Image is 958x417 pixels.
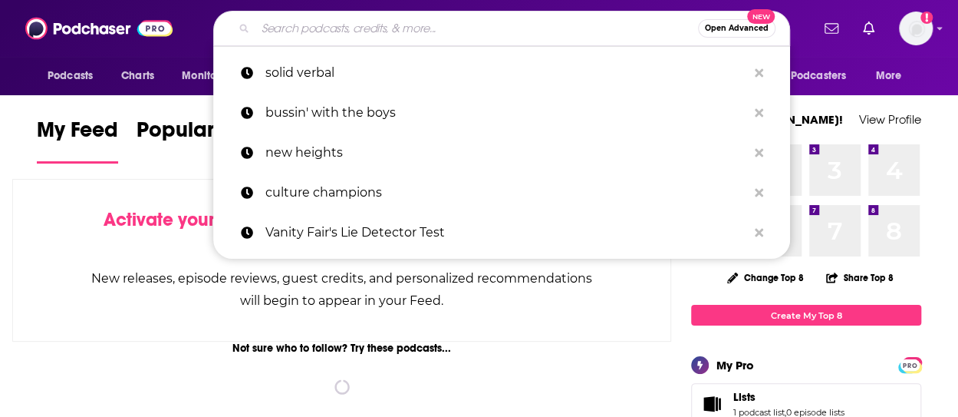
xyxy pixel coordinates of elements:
[37,61,113,91] button: open menu
[265,93,747,133] p: bussin' with the boys
[255,16,698,41] input: Search podcasts, credits, & more...
[899,12,933,45] span: Logged in as khileman
[90,267,594,312] div: New releases, episode reviews, guest credits, and personalized recommendations will begin to appe...
[920,12,933,24] svg: Add a profile image
[265,213,747,253] p: Vanity Fair's Lie Detector Test
[718,268,813,287] button: Change Top 8
[859,112,921,127] a: View Profile
[818,15,844,41] a: Show notifications dropdown
[213,213,790,253] a: Vanity Fair's Lie Detector Test
[182,65,236,87] span: Monitoring
[265,53,747,93] p: solid verbal
[213,11,790,46] div: Search podcasts, credits, & more...
[772,65,846,87] span: For Podcasters
[705,25,769,32] span: Open Advanced
[12,342,671,355] div: Not sure who to follow? Try these podcasts...
[137,117,267,164] a: Popular Feed
[37,117,118,152] span: My Feed
[733,390,756,404] span: Lists
[121,65,154,87] span: Charts
[213,133,790,173] a: new heights
[171,61,256,91] button: open menu
[899,12,933,45] button: Show profile menu
[90,209,594,253] div: by following Podcasts, Creators, Lists, and other Users!
[213,53,790,93] a: solid verbal
[698,19,775,38] button: Open AdvancedNew
[137,117,267,152] span: Popular Feed
[48,65,93,87] span: Podcasts
[691,305,921,326] a: Create My Top 8
[696,393,727,415] a: Lists
[762,61,868,91] button: open menu
[899,12,933,45] img: User Profile
[213,173,790,213] a: culture champions
[104,208,261,231] span: Activate your Feed
[747,9,775,24] span: New
[865,61,921,91] button: open menu
[857,15,881,41] a: Show notifications dropdown
[37,117,118,164] a: My Feed
[825,263,894,293] button: Share Top 8
[900,359,919,371] span: PRO
[716,358,754,372] div: My Pro
[111,61,163,91] a: Charts
[876,65,902,87] span: More
[213,93,790,133] a: bussin' with the boys
[733,390,844,404] a: Lists
[265,173,747,213] p: culture champions
[265,133,747,173] p: new heights
[900,359,919,370] a: PRO
[25,14,173,43] img: Podchaser - Follow, Share and Rate Podcasts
